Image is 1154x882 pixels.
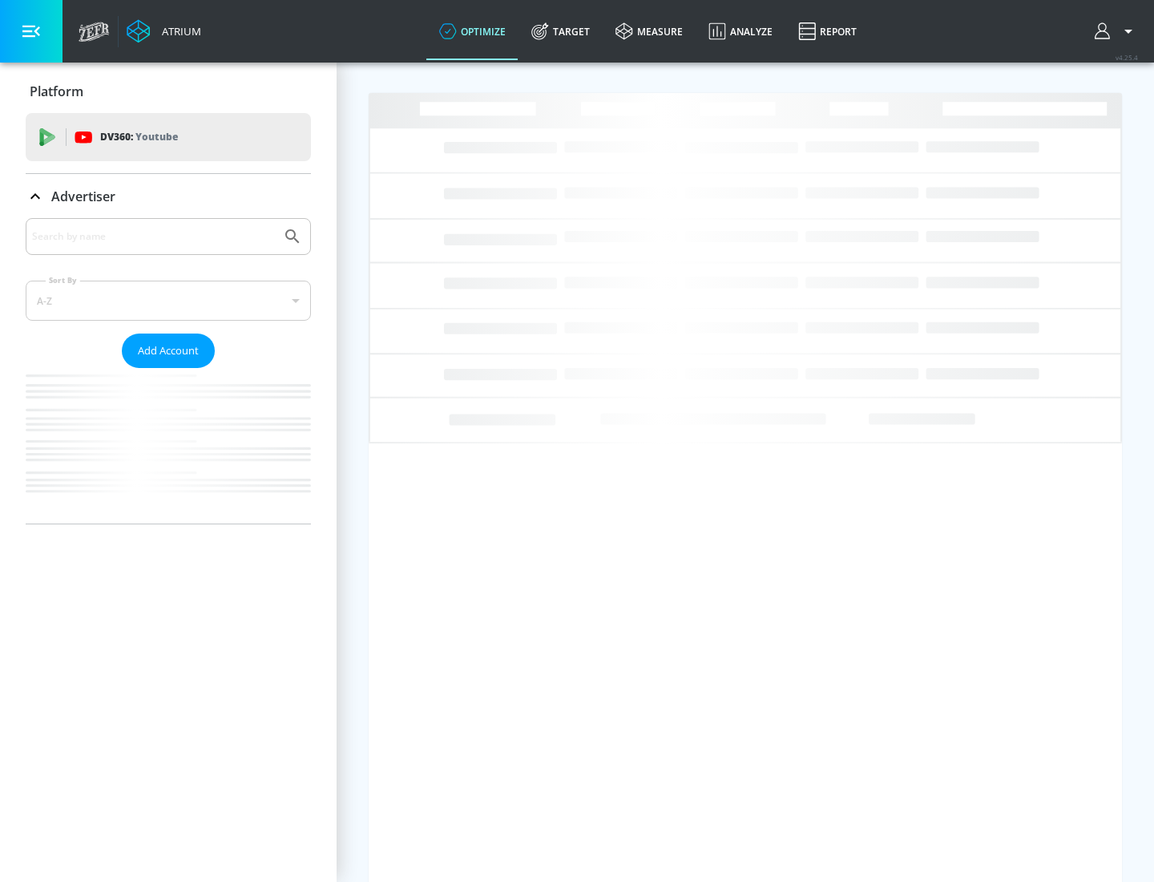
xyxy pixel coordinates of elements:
a: Target [518,2,603,60]
a: Report [785,2,870,60]
input: Search by name [32,226,275,247]
a: measure [603,2,696,60]
a: Analyze [696,2,785,60]
div: A-Z [26,281,311,321]
span: v 4.25.4 [1116,53,1138,62]
div: Advertiser [26,174,311,219]
a: Atrium [127,19,201,43]
p: Platform [30,83,83,100]
div: DV360: Youtube [26,113,311,161]
label: Sort By [46,275,80,285]
button: Add Account [122,334,215,368]
div: Atrium [155,24,201,38]
a: optimize [426,2,518,60]
p: Youtube [135,128,178,145]
div: Platform [26,69,311,114]
p: DV360: [100,128,178,146]
p: Advertiser [51,188,115,205]
span: Add Account [138,342,199,360]
div: Advertiser [26,218,311,524]
nav: list of Advertiser [26,368,311,524]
